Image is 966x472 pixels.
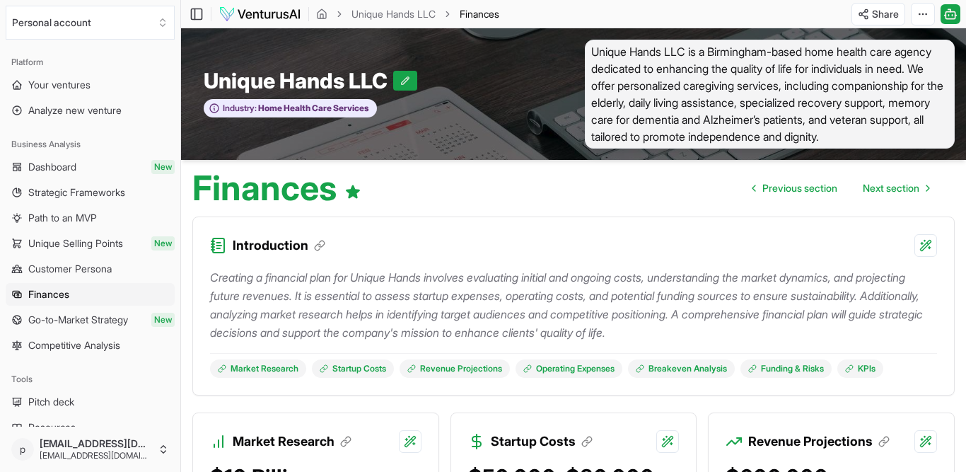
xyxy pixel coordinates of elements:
[210,359,306,378] a: Market Research
[851,3,905,25] button: Share
[316,7,499,21] nav: breadcrumb
[516,359,622,378] a: Operating Expenses
[28,211,97,225] span: Path to an MVP
[40,450,152,461] span: [EMAIL_ADDRESS][DOMAIN_NAME]
[6,309,175,331] a: Go-to-Market StrategyNew
[740,359,832,378] a: Funding & Risks
[6,283,175,306] a: Finances
[6,6,175,40] button: Select an organization
[863,181,919,195] span: Next section
[6,156,175,178] a: DashboardNew
[762,181,837,195] span: Previous section
[6,368,175,391] div: Tools
[28,78,91,92] span: Your ventures
[28,185,125,200] span: Strategic Frameworks
[233,236,325,255] h3: Introduction
[585,40,955,149] span: Unique Hands LLC is a Birmingham-based home health care agency dedicated to enhancing the quality...
[257,103,369,114] span: Home Health Care Services
[28,236,123,251] span: Unique Selling Points
[151,160,175,174] span: New
[151,236,175,251] span: New
[460,7,499,21] span: Finances
[872,7,899,21] span: Share
[460,8,499,20] span: Finances
[151,313,175,327] span: New
[6,51,175,74] div: Platform
[223,103,257,114] span: Industry:
[28,313,128,327] span: Go-to-Market Strategy
[491,432,593,451] h3: Startup Costs
[6,181,175,204] a: Strategic Frameworks
[11,438,34,461] span: p
[748,432,890,451] h3: Revenue Projections
[28,338,120,352] span: Competitive Analysis
[6,258,175,280] a: Customer Persona
[351,7,436,21] a: Unique Hands LLC
[210,268,937,342] p: Creating a financial plan for Unique Hands involves evaluating initial and ongoing costs, underst...
[837,359,883,378] a: KPIs
[28,103,122,117] span: Analyze new venture
[204,68,393,93] span: Unique Hands LLC
[6,133,175,156] div: Business Analysis
[204,99,377,118] button: Industry:Home Health Care Services
[6,432,175,466] button: p[EMAIL_ADDRESS][DOMAIN_NAME][EMAIL_ADDRESS][DOMAIN_NAME]
[741,174,941,202] nav: pagination
[312,359,394,378] a: Startup Costs
[6,232,175,255] a: Unique Selling PointsNew
[192,171,361,205] h1: Finances
[6,99,175,122] a: Analyze new venture
[400,359,510,378] a: Revenue Projections
[28,395,74,409] span: Pitch deck
[6,207,175,229] a: Path to an MVP
[28,262,112,276] span: Customer Persona
[40,437,152,450] span: [EMAIL_ADDRESS][DOMAIN_NAME]
[6,334,175,357] a: Competitive Analysis
[628,359,735,378] a: Breakeven Analysis
[28,160,76,174] span: Dashboard
[741,174,849,202] a: Go to previous page
[6,391,175,413] a: Pitch deck
[851,174,941,202] a: Go to next page
[6,416,175,439] a: Resources
[28,287,69,301] span: Finances
[219,6,301,23] img: logo
[28,420,76,434] span: Resources
[233,432,351,451] h3: Market Research
[6,74,175,96] a: Your ventures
